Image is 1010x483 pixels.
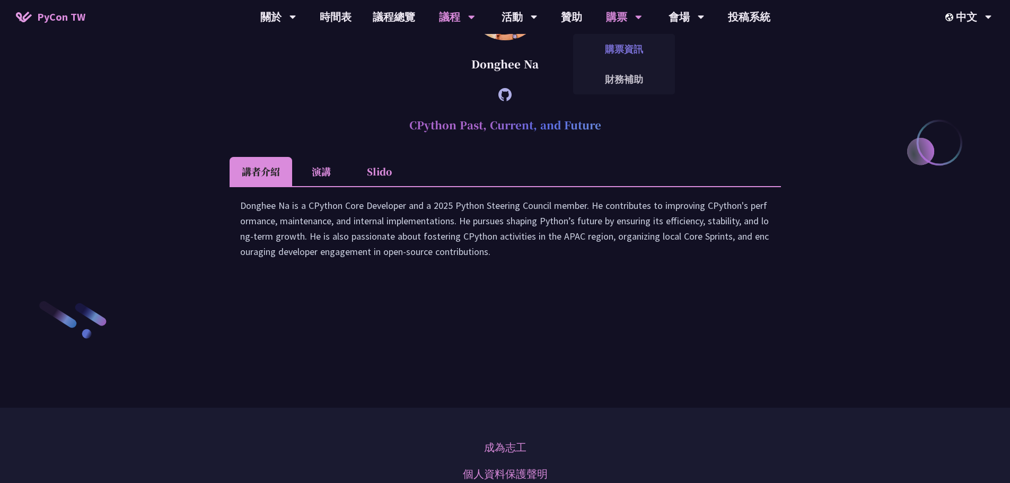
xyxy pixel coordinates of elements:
[484,440,526,455] a: 成為志工
[573,67,675,92] a: 財務補助
[16,12,32,22] img: Home icon of PyCon TW 2025
[37,9,85,25] span: PyCon TW
[5,4,96,30] a: PyCon TW
[240,198,770,270] div: Donghee Na is a CPython Core Developer and a 2025 Python Steering Council member. He contributes ...
[230,157,292,186] li: 講者介紹
[945,13,956,21] img: Locale Icon
[463,466,548,482] a: 個人資料保護聲明
[292,157,350,186] li: 演講
[350,157,409,186] li: Slido
[573,37,675,62] a: 購票資訊
[230,109,781,141] h2: CPython Past, Current, and Future
[230,48,781,80] div: Donghee Na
